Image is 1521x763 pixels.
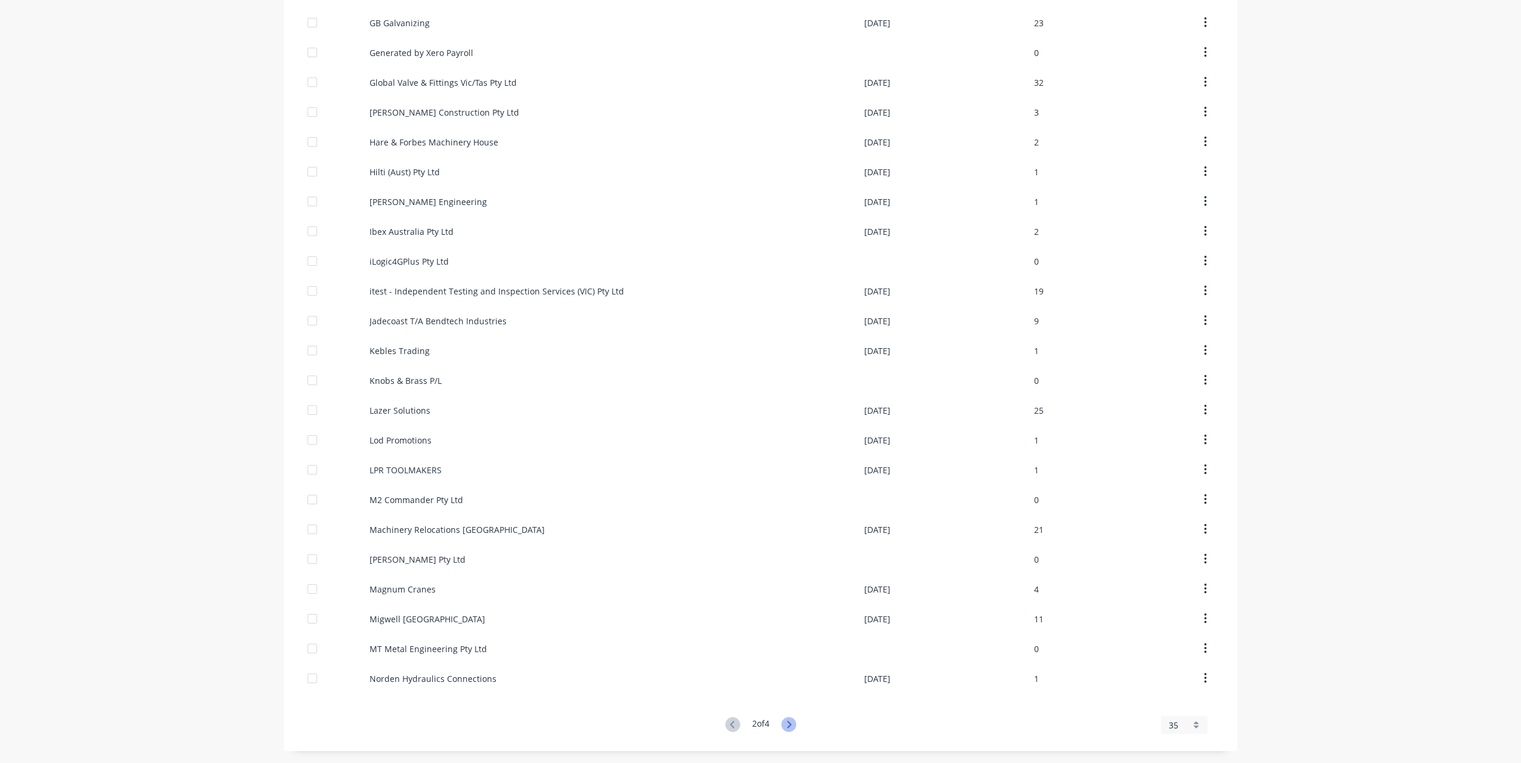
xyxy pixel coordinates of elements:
div: Migwell [GEOGRAPHIC_DATA] [370,613,485,625]
div: 0 [1034,643,1039,655]
div: Generated by Xero Payroll [370,46,473,59]
div: 0 [1034,46,1039,59]
div: Hilti (Aust) Pty Ltd [370,166,440,178]
div: iLogic4GPlus Pty Ltd [370,255,449,268]
div: Kebles Trading [370,345,430,357]
div: LPR TOOLMAKERS [370,464,442,476]
div: 1 [1034,464,1039,476]
div: Global Valve & Fittings Vic/Tas Pty Ltd [370,76,517,89]
div: [DATE] [864,106,890,119]
div: 1 [1034,166,1039,178]
div: 3 [1034,106,1039,119]
div: 21 [1034,523,1044,536]
div: Machinery Relocations [GEOGRAPHIC_DATA] [370,523,545,536]
div: MT Metal Engineering Pty Ltd [370,643,487,655]
div: [DATE] [864,196,890,208]
div: 32 [1034,76,1044,89]
div: Hare & Forbes Machinery House [370,136,498,148]
div: [DATE] [864,315,890,327]
div: [DATE] [864,434,890,446]
span: 35 [1169,719,1178,731]
div: Lazer Solutions [370,404,430,417]
div: 25 [1034,404,1044,417]
div: 2 [1034,136,1039,148]
div: 2 of 4 [752,717,769,733]
div: [DATE] [864,583,890,595]
div: 0 [1034,374,1039,387]
div: Norden Hydraulics Connections [370,672,496,685]
div: 4 [1034,583,1039,595]
div: M2 Commander Pty Ltd [370,494,463,506]
div: [DATE] [864,136,890,148]
div: 1 [1034,345,1039,357]
div: itest - Independent Testing and Inspection Services (VIC) Pty Ltd [370,285,624,297]
div: [PERSON_NAME] Construction Pty Ltd [370,106,519,119]
div: 2 [1034,225,1039,238]
div: 1 [1034,672,1039,685]
div: 0 [1034,494,1039,506]
div: [DATE] [864,285,890,297]
div: [DATE] [864,672,890,685]
div: 1 [1034,434,1039,446]
div: 11 [1034,613,1044,625]
div: 1 [1034,196,1039,208]
div: 19 [1034,285,1044,297]
div: 0 [1034,553,1039,566]
div: Jadecoast T/A Bendtech Industries [370,315,507,327]
div: [DATE] [864,17,890,29]
div: [DATE] [864,166,890,178]
div: [PERSON_NAME] Pty Ltd [370,553,465,566]
div: [DATE] [864,225,890,238]
div: [DATE] [864,76,890,89]
div: Ibex Australia Pty Ltd [370,225,454,238]
div: Lod Promotions [370,434,432,446]
div: [DATE] [864,613,890,625]
div: [DATE] [864,464,890,476]
div: Knobs & Brass P/L [370,374,442,387]
div: 23 [1034,17,1044,29]
div: 9 [1034,315,1039,327]
div: Magnum Cranes [370,583,436,595]
div: [PERSON_NAME] Engineering [370,196,487,208]
div: 0 [1034,255,1039,268]
div: GB Galvanizing [370,17,430,29]
div: [DATE] [864,345,890,357]
div: [DATE] [864,404,890,417]
div: [DATE] [864,523,890,536]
